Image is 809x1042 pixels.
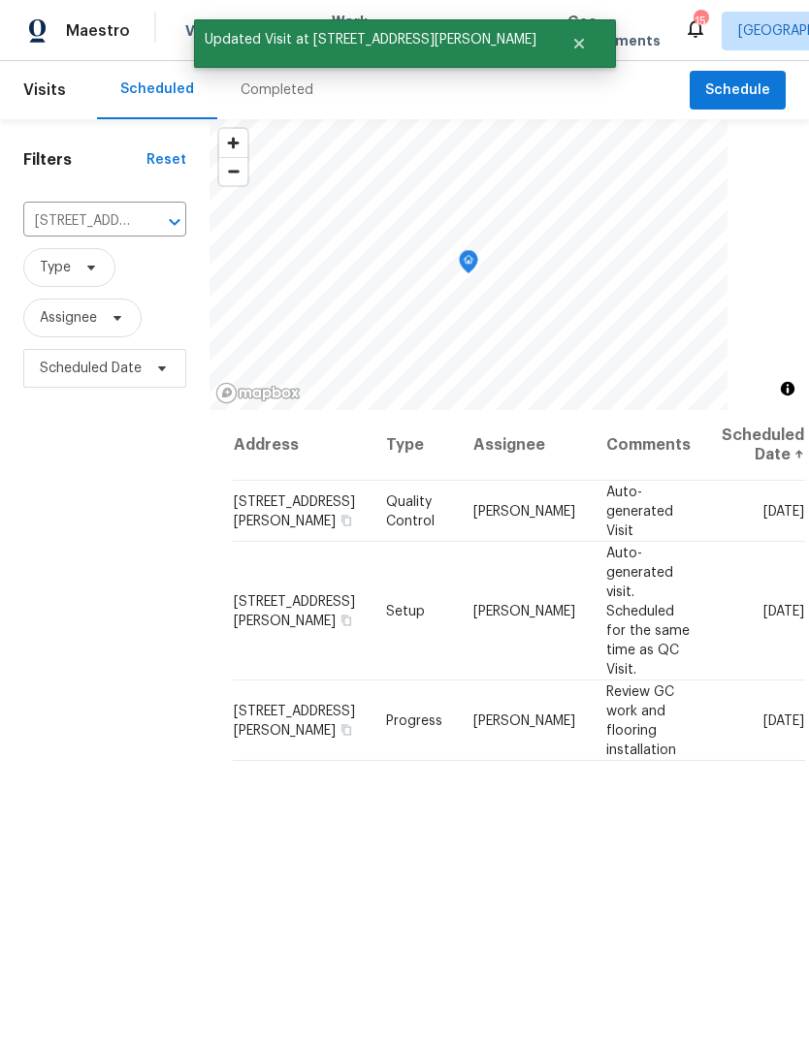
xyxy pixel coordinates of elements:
input: Search for an address... [23,206,132,237]
button: Copy Address [338,511,355,528]
span: [STREET_ADDRESS][PERSON_NAME] [234,594,355,627]
span: Auto-generated visit. Scheduled for the same time as QC Visit. [606,546,690,676]
span: Schedule [705,79,770,103]
div: Scheduled [120,79,194,99]
th: Address [233,410,371,481]
span: Zoom out [219,158,247,185]
span: Geo Assignments [567,12,661,50]
span: [DATE] [763,604,804,617]
th: Scheduled Date ↑ [706,410,805,481]
span: Quality Control [386,494,435,527]
span: Auto-generated Visit [606,485,673,537]
a: Mapbox homepage [215,382,301,404]
span: Visits [23,69,66,111]
span: Review GC work and flooring installation [606,684,676,756]
span: Updated Visit at [STREET_ADDRESS][PERSON_NAME] [194,19,547,60]
th: Assignee [458,410,591,481]
span: Type [40,258,71,277]
button: Close [547,24,611,63]
span: Toggle attribution [782,378,793,399]
button: Zoom in [219,129,247,157]
canvas: Map [210,119,728,410]
div: 15 [694,12,707,31]
th: Type [371,410,458,481]
button: Open [161,208,188,236]
span: Progress [386,713,442,727]
span: [DATE] [763,713,804,727]
button: Schedule [690,71,786,111]
h1: Filters [23,150,146,170]
span: [PERSON_NAME] [473,713,575,727]
span: [PERSON_NAME] [473,604,575,617]
span: Work Orders [332,12,381,50]
span: [STREET_ADDRESS][PERSON_NAME] [234,704,355,737]
th: Comments [591,410,706,481]
button: Copy Address [338,720,355,738]
span: Setup [386,604,425,617]
span: Visits [185,21,225,41]
span: [PERSON_NAME] [473,504,575,518]
div: Reset [146,150,186,170]
span: Maestro [66,21,130,41]
span: [DATE] [763,504,804,518]
button: Copy Address [338,611,355,628]
span: Assignee [40,308,97,328]
span: [STREET_ADDRESS][PERSON_NAME] [234,494,355,527]
button: Zoom out [219,157,247,185]
button: Toggle attribution [776,377,799,400]
span: Scheduled Date [40,359,142,378]
div: Map marker [459,250,478,280]
div: Completed [241,80,313,100]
